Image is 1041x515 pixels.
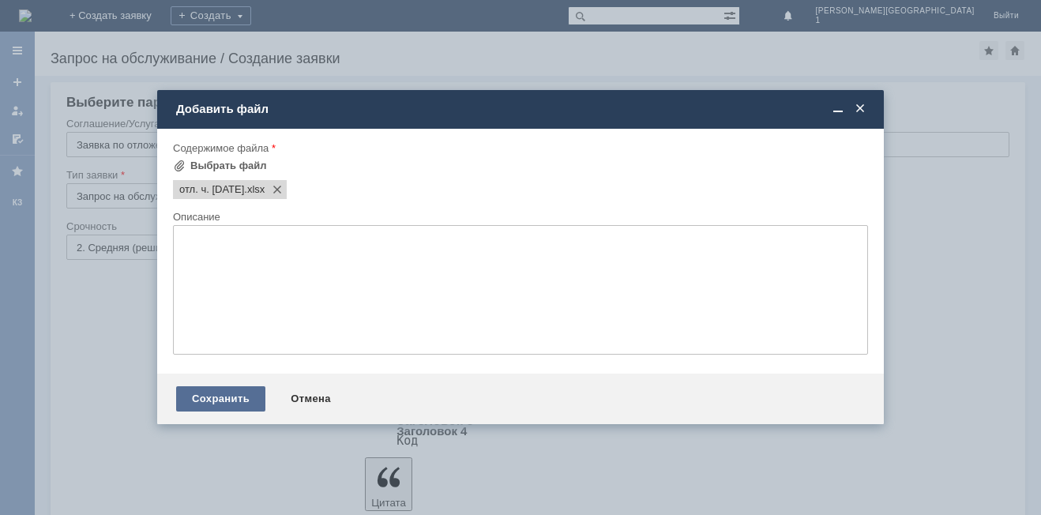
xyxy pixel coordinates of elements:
span: Закрыть [852,102,868,116]
span: отл. ч. 13.09.25.xlsx [179,183,244,196]
div: Содержимое файла [173,143,865,153]
div: Добавить файл [176,102,868,116]
span: отл. ч. 13.09.25.xlsx [244,183,265,196]
div: Описание [173,212,865,222]
span: Свернуть (Ctrl + M) [830,102,846,116]
div: Выбрать файл [190,160,267,172]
